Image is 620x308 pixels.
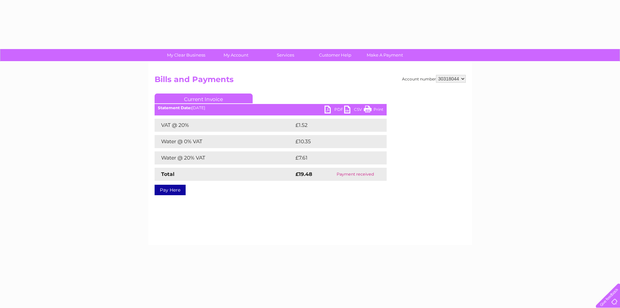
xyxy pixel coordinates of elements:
[364,106,383,115] a: Print
[158,105,192,110] b: Statement Date:
[294,119,370,132] td: £1.52
[161,171,175,177] strong: Total
[325,106,344,115] a: PDF
[155,151,294,164] td: Water @ 20% VAT
[155,135,294,148] td: Water @ 0% VAT
[358,49,412,61] a: Make A Payment
[209,49,263,61] a: My Account
[155,106,387,110] div: [DATE]
[159,49,213,61] a: My Clear Business
[294,151,370,164] td: £7.61
[155,119,294,132] td: VAT @ 20%
[324,168,386,181] td: Payment received
[294,135,373,148] td: £10.35
[259,49,312,61] a: Services
[155,75,466,87] h2: Bills and Payments
[402,75,466,83] div: Account number
[295,171,312,177] strong: £19.48
[155,94,253,103] a: Current Invoice
[344,106,364,115] a: CSV
[308,49,362,61] a: Customer Help
[155,185,186,195] a: Pay Here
